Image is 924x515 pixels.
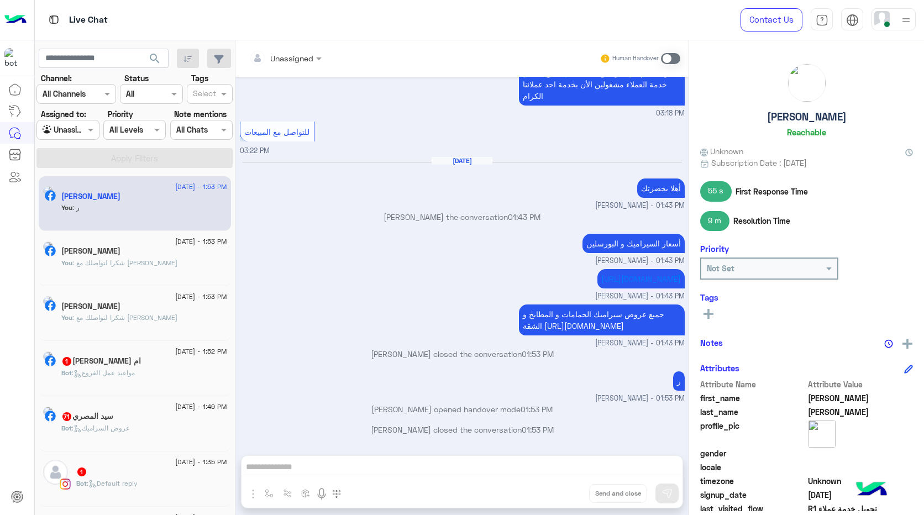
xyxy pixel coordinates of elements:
h5: Mohamed Abdelraouf [61,192,120,201]
span: last_visited_flow [700,503,806,514]
span: 71 [62,412,71,421]
small: Human Handover [612,54,659,63]
img: Facebook [45,300,56,311]
label: Tags [191,72,208,84]
p: [PERSON_NAME] closed the conversation [240,348,685,360]
span: : عروض السراميك [72,424,130,432]
span: 9 m [700,211,729,231]
span: : مواعيد عمل الفروع [72,369,135,377]
img: Logo [4,8,27,31]
p: 19/8/2025, 1:43 PM [637,178,685,198]
img: defaultAdmin.png [43,460,68,485]
button: Send and close [589,484,647,503]
img: Facebook [45,355,56,366]
span: Unknown [700,145,743,157]
div: Select [191,87,216,102]
span: [DATE] - 1:53 PM [175,237,227,246]
img: picture [43,241,53,251]
span: 1 [77,467,86,476]
p: 18/8/2025, 3:18 PM [519,51,685,106]
span: Attribute Value [808,379,914,390]
a: tab [811,8,833,31]
h6: Attributes [700,363,739,373]
span: : Default reply [87,479,138,487]
span: null [808,461,914,473]
a: [URL][DOMAIN_NAME] [601,274,681,283]
span: 03:18 PM [656,108,685,119]
span: [PERSON_NAME] - 01:53 PM [595,393,685,404]
span: locale [700,461,806,473]
img: add [902,339,912,349]
span: [DATE] - 1:52 PM [175,346,227,356]
span: profile_pic [700,420,806,445]
span: تحويل خدمة عملاء R1 [808,503,914,514]
img: picture [43,351,53,361]
span: first_name [700,392,806,404]
p: 19/8/2025, 1:53 PM [673,371,685,391]
label: Note mentions [174,108,227,120]
span: search [148,52,161,65]
span: [DATE] - 1:49 PM [175,402,227,412]
h6: [DATE] [432,157,492,165]
span: signup_date [700,489,806,501]
span: timezone [700,475,806,487]
h5: سيد المصري [61,412,113,421]
p: 19/8/2025, 1:43 PM [519,304,685,335]
h5: ابراهيم ابوذيد [61,246,120,256]
span: 01:53 PM [522,349,554,359]
button: Apply Filters [36,148,233,168]
span: 01:53 PM [521,404,553,414]
label: Assigned to: [41,108,86,120]
img: picture [43,186,53,196]
span: last_name [700,406,806,418]
img: picture [43,296,53,306]
span: شكرا لتواصلك مع احمد السلاب [72,259,177,267]
span: 1 [62,357,71,366]
span: Bot [61,369,72,377]
h6: Reachable [787,127,826,137]
span: Resolution Time [733,215,790,227]
img: profile [899,13,913,27]
img: userImage [874,11,890,27]
span: شكرا لتواصلك مع احمد السلاب [72,313,177,322]
img: 322208621163248 [4,48,24,68]
span: [PERSON_NAME] - 01:43 PM [595,338,685,349]
span: Subscription Date : [DATE] [711,157,807,169]
p: [PERSON_NAME] opened handover mode [240,403,685,415]
span: Mohamed [808,392,914,404]
p: [PERSON_NAME] the conversation [240,211,685,223]
span: [PERSON_NAME] - 01:43 PM [595,201,685,211]
img: tab [846,14,859,27]
span: [DATE] - 1:35 PM [175,457,227,467]
label: Priority [108,108,133,120]
a: Contact Us [741,8,802,31]
span: gender [700,448,806,459]
label: Channel: [41,72,72,84]
img: Facebook [45,245,56,256]
span: Bot [76,479,87,487]
img: picture [788,64,826,102]
h6: Tags [700,292,913,302]
p: [PERSON_NAME] closed the conversation [240,424,685,435]
span: 01:53 PM [522,425,554,434]
span: 01:43 PM [508,212,540,222]
img: tab [816,14,828,27]
span: First Response Time [736,186,808,197]
span: Bot [61,424,72,432]
span: You [61,203,72,212]
img: hulul-logo.png [852,471,891,509]
span: ر [72,203,80,212]
span: Unknown [808,475,914,487]
p: 19/8/2025, 1:43 PM [582,234,685,253]
span: null [808,448,914,459]
label: Status [124,72,149,84]
span: You [61,259,72,267]
img: Facebook [45,411,56,422]
span: للتواصل مع المبيعات [244,127,309,136]
h5: ام عمر [61,356,141,366]
span: 2025-08-18T12:17:15.76Z [808,489,914,501]
img: Instagram [60,479,71,490]
span: [DATE] - 1:53 PM [175,292,227,302]
span: 55 s [700,181,732,201]
button: search [141,49,169,72]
